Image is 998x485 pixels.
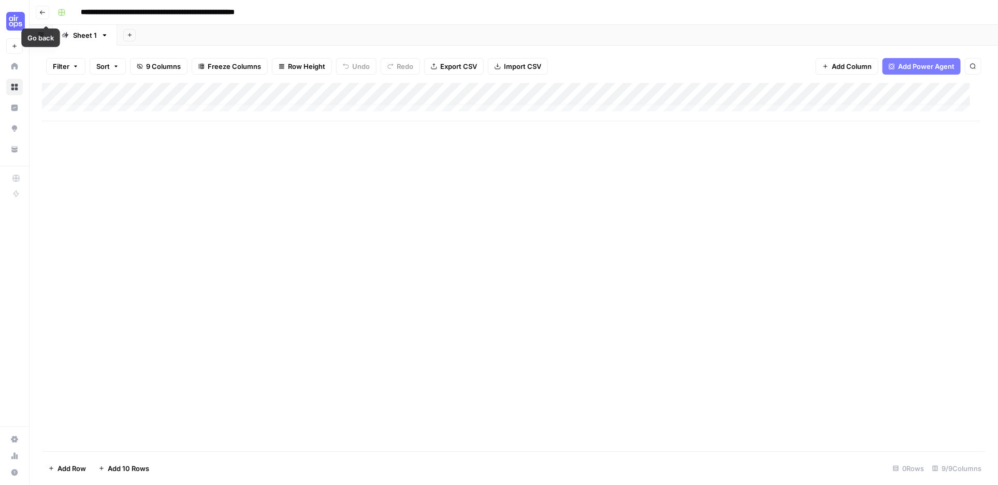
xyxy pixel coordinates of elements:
[816,58,878,75] button: Add Column
[6,431,23,448] a: Settings
[130,58,187,75] button: 9 Columns
[46,58,85,75] button: Filter
[488,58,548,75] button: Import CSV
[6,12,25,31] img: Cohort 5 Logo
[397,61,413,72] span: Redo
[898,61,954,72] span: Add Power Agent
[883,58,961,75] button: Add Power Agent
[424,58,484,75] button: Export CSV
[73,30,97,40] div: Sheet 1
[832,61,872,72] span: Add Column
[90,58,126,75] button: Sort
[57,463,86,474] span: Add Row
[6,79,23,95] a: Browse
[53,25,117,46] a: Sheet 1
[889,460,928,477] div: 0 Rows
[6,464,23,481] button: Help + Support
[42,460,92,477] button: Add Row
[96,61,110,72] span: Sort
[192,58,268,75] button: Freeze Columns
[6,8,23,34] button: Workspace: Cohort 5
[6,99,23,116] a: Insights
[6,120,23,137] a: Opportunities
[504,61,541,72] span: Import CSV
[108,463,149,474] span: Add 10 Rows
[381,58,420,75] button: Redo
[928,460,986,477] div: 9/9 Columns
[272,58,332,75] button: Row Height
[352,61,370,72] span: Undo
[288,61,325,72] span: Row Height
[440,61,477,72] span: Export CSV
[6,58,23,75] a: Home
[6,448,23,464] a: Usage
[336,58,377,75] button: Undo
[146,61,181,72] span: 9 Columns
[208,61,261,72] span: Freeze Columns
[53,61,69,72] span: Filter
[6,141,23,158] a: Your Data
[92,460,155,477] button: Add 10 Rows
